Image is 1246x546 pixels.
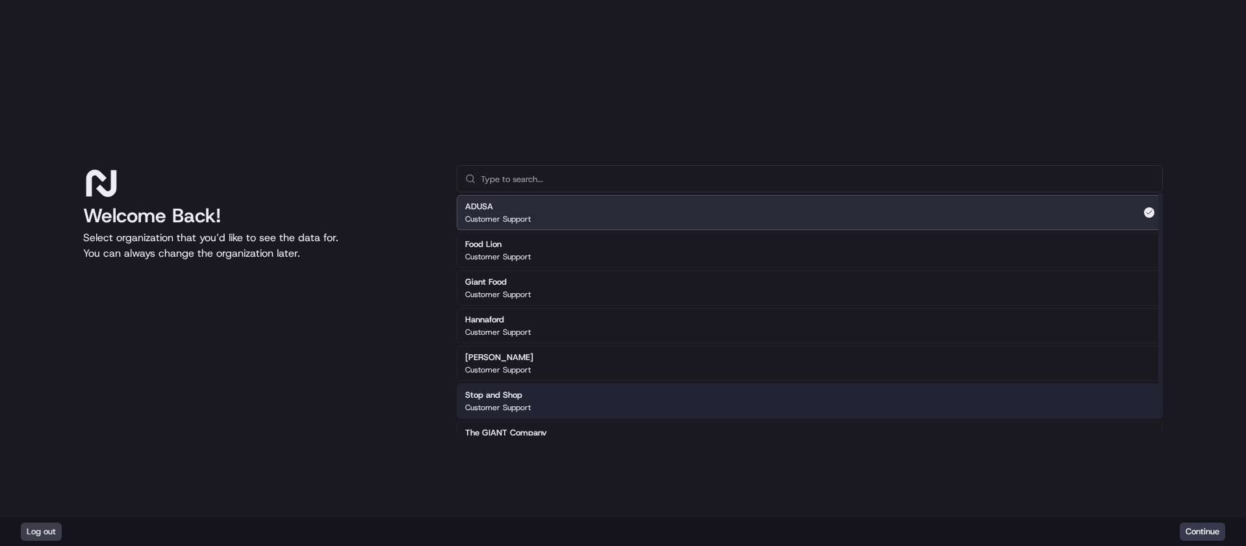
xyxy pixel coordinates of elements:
p: Customer Support [465,365,531,375]
p: Select organization that you’d like to see the data for. You can always change the organization l... [83,230,436,261]
p: Customer Support [465,289,531,300]
p: Customer Support [465,402,531,413]
p: Customer Support [465,327,531,337]
div: Suggestions [457,192,1163,459]
input: Type to search... [481,166,1154,192]
h2: Food Lion [465,239,531,250]
button: Log out [21,523,62,541]
h2: Stop and Shop [465,389,531,401]
h2: ADUSA [465,201,531,213]
h2: [PERSON_NAME] [465,352,533,363]
h2: Giant Food [465,276,531,288]
h2: Hannaford [465,314,531,326]
p: Customer Support [465,252,531,262]
p: Customer Support [465,214,531,224]
button: Continue [1180,523,1225,541]
h2: The GIANT Company [465,427,547,439]
h1: Welcome Back! [83,204,436,227]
